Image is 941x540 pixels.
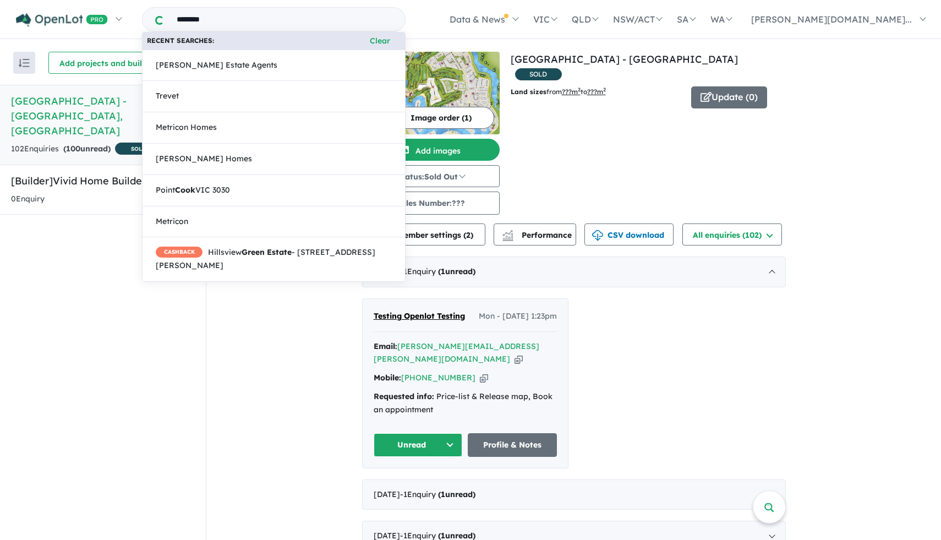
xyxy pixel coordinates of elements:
button: All enquiries (102) [682,223,782,246]
button: Performance [494,223,576,246]
a: Profile & Notes [468,433,557,457]
h5: [GEOGRAPHIC_DATA] - [GEOGRAPHIC_DATA] , [GEOGRAPHIC_DATA] [11,94,195,138]
span: SOLD [115,143,162,155]
img: Openlot PRO Logo White [16,13,108,27]
strong: Email: [374,341,397,351]
a: [PHONE_NUMBER] [401,373,475,383]
span: [PERSON_NAME] Homes [156,152,252,166]
span: 1 [441,489,445,499]
strong: ( unread) [438,489,475,499]
img: line-chart.svg [502,230,512,236]
div: [DATE] [362,479,786,510]
span: Performance [504,230,572,240]
sup: 2 [578,86,581,92]
a: [PERSON_NAME] Estate Agents [142,50,406,81]
b: Land sizes [511,88,546,96]
u: ???m [587,88,606,96]
span: 1 [441,266,445,276]
span: Testing Openlot Testing [374,311,465,321]
span: - 1 Enquir y [400,266,475,276]
button: Sales Number:??? [362,192,500,215]
span: Trevet [156,90,179,103]
span: Metricon Homes [156,121,217,134]
div: 102 Enquir ies [11,143,162,156]
span: Hillsview - [STREET_ADDRESS][PERSON_NAME] [156,246,392,272]
span: Mon - [DATE] 1:23pm [479,310,557,323]
span: SOLD [515,68,562,80]
button: Image order (1) [388,107,494,129]
button: Add projects and builders [48,52,169,74]
button: CSV download [584,223,674,246]
strong: Mobile: [374,373,401,383]
div: 0 Enquir y [11,193,45,206]
span: to [581,88,606,96]
strong: Estate [267,247,292,257]
span: 100 [66,144,80,154]
button: Team member settings (2) [362,223,485,246]
div: [DATE] [362,257,786,287]
h5: [Builder] Vivid Home Builders [11,173,195,188]
button: Add images [362,139,500,161]
img: bar-chart.svg [502,233,513,241]
u: ??? m [562,88,581,96]
strong: ( unread) [438,266,475,276]
a: PointCookVIC 3030 [142,174,406,206]
span: 2 [466,230,470,240]
a: [PERSON_NAME] Homes [142,143,406,175]
strong: Green [242,247,265,257]
button: Copy [480,372,488,384]
button: Unread [374,433,463,457]
img: Sanctuary Lakes Estate - Point Cook [362,52,500,134]
strong: Requested info: [374,391,434,401]
a: Testing Openlot Testing [374,310,465,323]
a: Trevet [142,80,406,112]
strong: ( unread) [63,144,111,154]
span: Metricon [156,215,188,228]
img: download icon [592,230,603,241]
button: Clear [359,35,401,47]
span: [PERSON_NAME][DOMAIN_NAME]... [751,14,912,25]
input: Try estate name, suburb, builder or developer [167,8,403,31]
span: Point VIC 3030 [156,184,230,197]
span: CASHBACK [156,247,203,258]
a: CASHBACKHillsviewGreen Estate- [STREET_ADDRESS][PERSON_NAME] [142,237,406,282]
p: from [511,86,683,97]
img: sort.svg [19,59,30,67]
strong: Cook [175,185,195,195]
a: [GEOGRAPHIC_DATA] - [GEOGRAPHIC_DATA] [511,53,738,66]
button: Status:Sold Out [362,165,500,187]
b: Recent searches: [147,35,214,46]
span: [PERSON_NAME] Estate Agents [156,59,277,72]
a: Metricon Homes [142,112,406,144]
sup: 2 [603,86,606,92]
a: [PERSON_NAME][EMAIL_ADDRESS][PERSON_NAME][DOMAIN_NAME] [374,341,539,364]
button: Copy [515,353,523,365]
a: Metricon [142,206,406,238]
button: Update (0) [691,86,767,108]
span: - 1 Enquir y [400,489,475,499]
div: Price-list & Release map, Book an appointment [374,390,557,417]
